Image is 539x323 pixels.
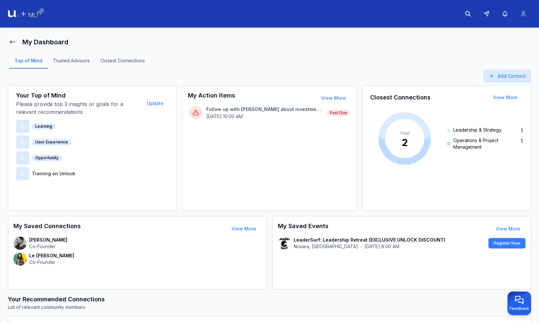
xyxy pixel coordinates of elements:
[294,243,358,250] p: Nosara, [GEOGRAPHIC_DATA]
[327,110,350,116] span: Past Due
[32,123,56,130] div: Learning
[29,237,67,243] p: [PERSON_NAME]
[365,243,399,250] p: [DATE] 8:00 AM
[496,226,520,231] a: View More
[22,37,68,47] h1: My Dashboard
[316,92,351,105] button: View More
[9,57,48,69] a: Top of Mind
[488,238,526,248] button: Register Now
[370,93,431,102] h3: Closest Connections
[95,57,150,69] a: Closest Connections
[16,100,140,116] p: Please provide top 3 insights or goals for a relevant recommendations
[8,9,43,19] img: Logo
[453,137,518,150] span: Operations & Project Management
[521,127,523,135] span: 1
[188,91,235,105] h3: My Action Items
[29,252,74,259] p: Le [PERSON_NAME]
[16,91,140,100] h3: Your Top of Mind
[206,113,323,120] p: [DATE] 10:00 AM
[29,243,67,250] p: Co-Founder
[226,222,261,235] button: View More
[13,222,81,236] h3: My Saved Connections
[142,97,169,110] button: Update
[294,237,486,243] p: LeaderSurf: Leadership Retreat (EXCLUSIVE UNLOCK DISCOUNT)
[278,222,328,236] h3: My Saved Events
[32,170,75,177] p: Training on Unlock
[8,304,531,311] p: List of relevant community members
[278,237,291,250] img: contact-avatar
[8,295,531,304] h3: Your Recommended Connections
[29,259,74,266] p: Co-Founder
[32,139,71,145] div: User Experience
[400,131,410,136] tspan: Total
[483,70,531,83] button: Add Contact
[48,57,95,69] a: Trusted Advisors
[13,252,27,266] img: contact-avatar
[507,291,531,315] button: Provide feedback
[509,306,529,311] span: Feedback
[453,127,502,135] span: Leadership & Strategy
[402,137,408,148] tspan: 2
[488,91,523,104] button: View More
[13,237,27,250] img: contact-avatar
[490,222,526,235] button: View More
[206,106,323,113] p: Follow up with [PERSON_NAME] about investment opportunity
[521,137,523,150] span: 1
[32,155,62,161] div: Opportunity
